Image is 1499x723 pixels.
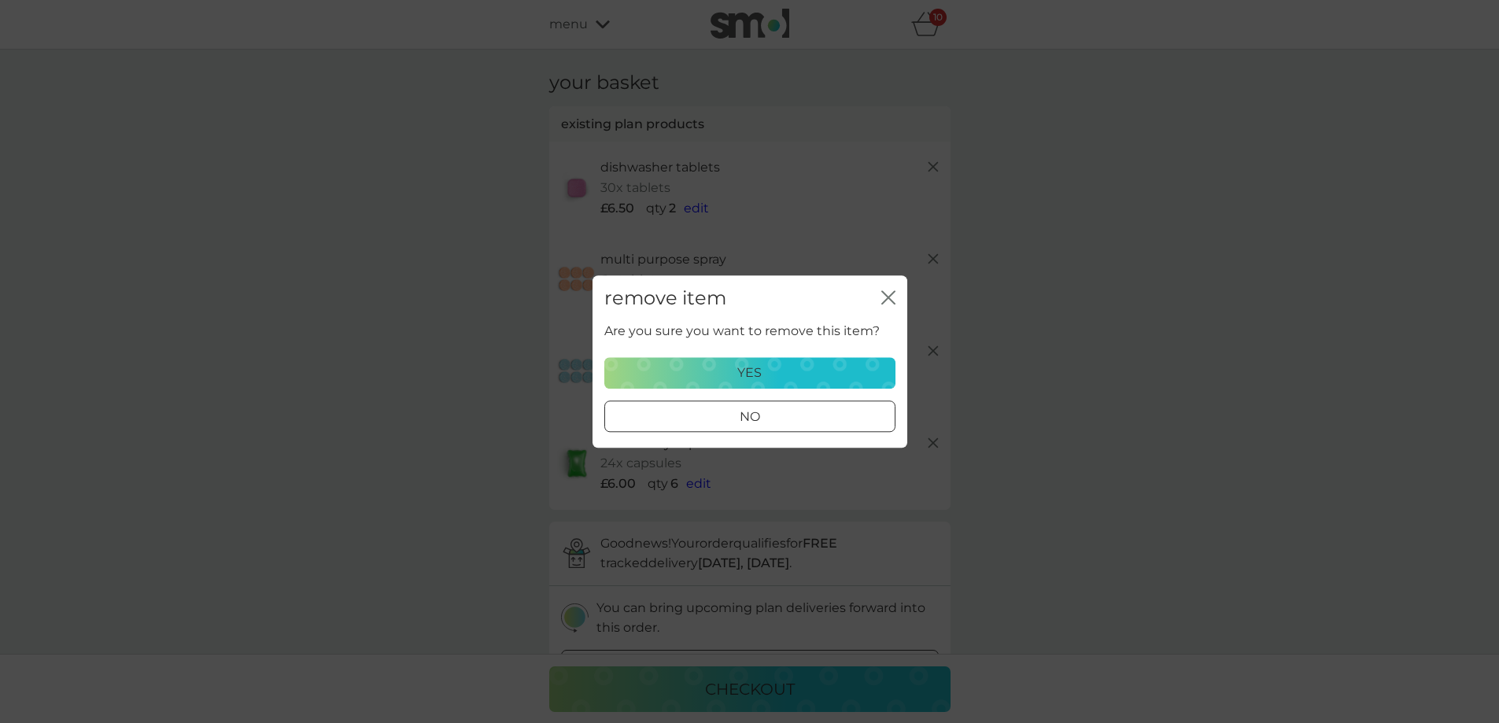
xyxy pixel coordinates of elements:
button: no [604,400,895,432]
h2: remove item [604,287,726,310]
p: Are you sure you want to remove this item? [604,322,880,342]
button: close [881,290,895,307]
button: yes [604,357,895,389]
p: no [740,407,760,427]
p: yes [737,363,762,383]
